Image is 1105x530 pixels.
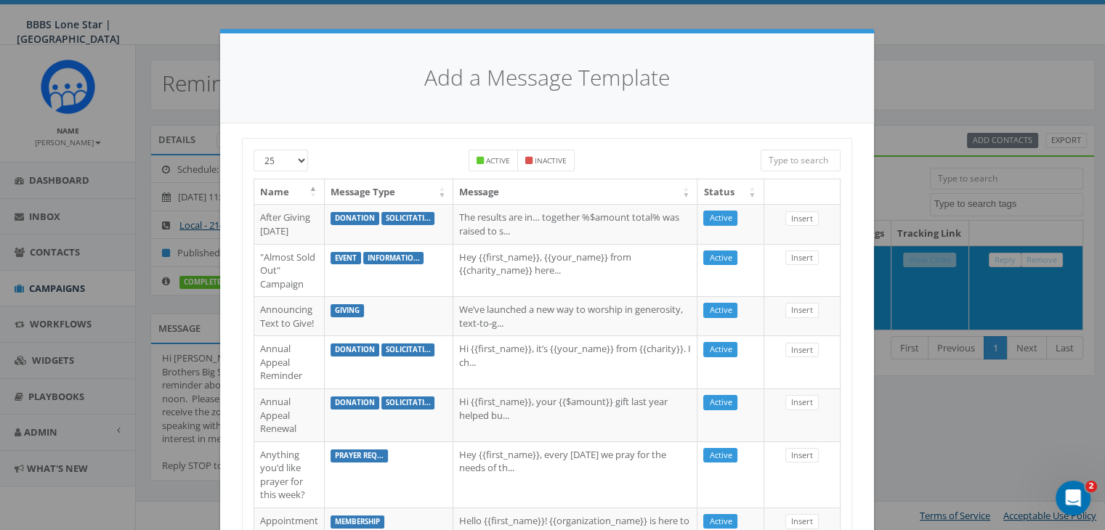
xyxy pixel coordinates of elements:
[703,342,737,357] a: Active
[1056,481,1090,515] iframe: Intercom live chat
[1085,481,1097,492] span: 2
[254,296,325,335] td: Announcing Text to Give!
[331,449,388,462] label: prayer req...
[381,396,435,409] label: solicitati...
[254,441,325,507] td: Anything you’d like prayer for this week?
[785,343,819,358] a: Insert
[453,244,697,297] td: Hey {{first_name}}, {{your_name}} from {{charity_name}} here...
[254,388,325,441] td: Annual Appeal Renewal
[331,515,384,529] label: membership
[785,514,819,529] a: Insert
[785,395,819,410] a: Insert
[697,179,764,205] th: Status: activate to sort column ascending
[703,211,737,226] a: Active
[331,304,364,317] label: giving
[453,179,697,205] th: Message: activate to sort column ascending
[363,252,424,265] label: informatio...
[453,335,697,388] td: Hi {{first_name}}, it’s {{your_name}} from {{charity}}. I ch...
[242,62,852,94] h4: Add a Message Template
[331,252,361,265] label: event
[381,212,435,225] label: solicitati...
[453,204,697,243] td: The results are in… together %$amount total% was raised to s...
[381,343,435,356] label: solicitati...
[331,396,379,409] label: donation
[703,395,737,410] a: Active
[785,303,819,318] a: Insert
[331,343,379,356] label: donation
[703,250,737,266] a: Active
[703,448,737,463] a: Active
[486,155,510,166] small: Active
[703,514,737,529] a: Active
[254,204,325,243] td: After Giving [DATE]
[453,296,697,335] td: We’ve launched a new way to worship in generosity, text-to-g...
[453,441,697,507] td: Hey {{first_name}}, every [DATE] we pray for the needs of th...
[325,179,453,205] th: Message Type: activate to sort column ascending
[331,212,379,225] label: donation
[785,250,819,266] a: Insert
[254,244,325,297] td: "Almost Sold Out" Campaign
[703,303,737,318] a: Active
[254,335,325,388] td: Annual Appeal Reminder
[785,211,819,227] a: Insert
[453,388,697,441] td: Hi {{first_name}}, your {{$amount}} gift last year helped bu...
[785,448,819,463] a: Insert
[535,155,567,166] small: Inactive
[254,179,325,205] th: Name: activate to sort column descending
[761,150,841,171] input: Type to search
